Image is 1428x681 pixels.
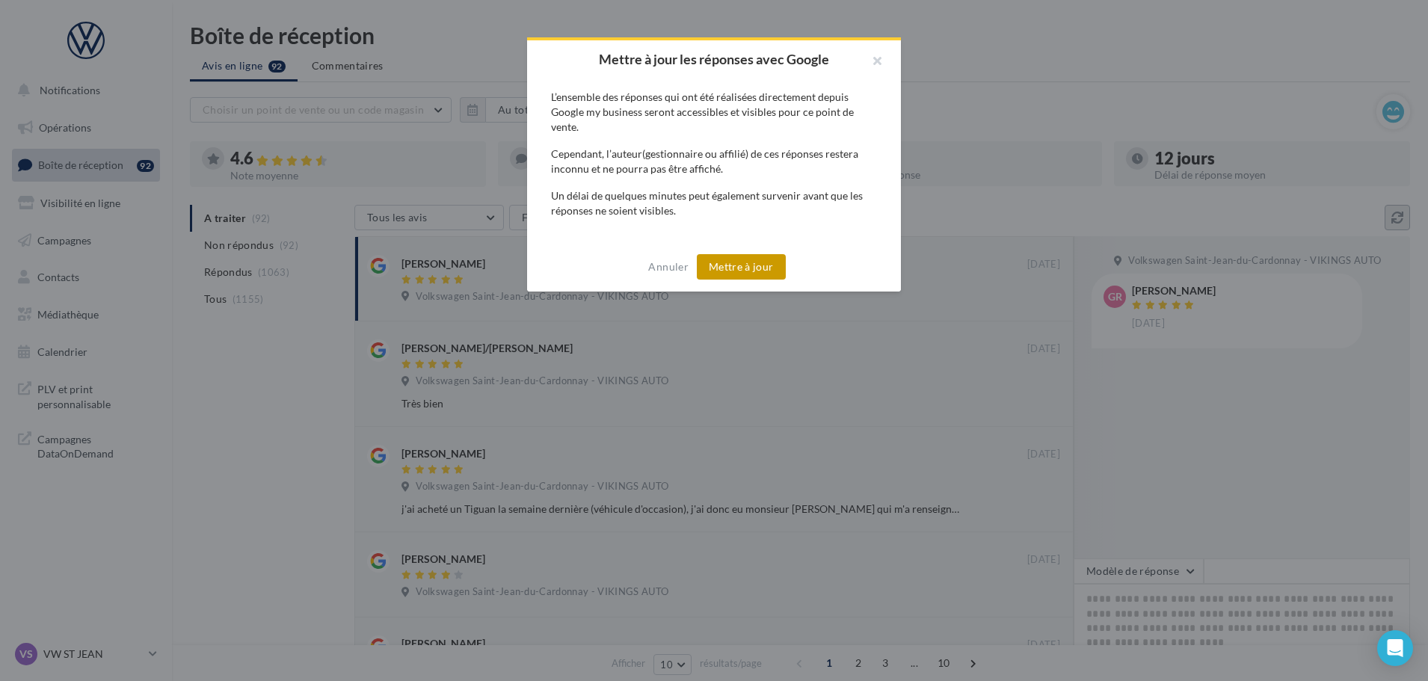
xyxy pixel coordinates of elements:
div: Cependant, l’auteur(gestionnaire ou affilié) de ces réponses restera inconnu et ne pourra pas êtr... [551,147,877,176]
div: Open Intercom Messenger [1377,630,1413,666]
h2: Mettre à jour les réponses avec Google [551,52,877,66]
button: Mettre à jour [697,254,786,280]
div: Un délai de quelques minutes peut également survenir avant que les réponses ne soient visibles. [551,188,877,218]
span: L’ensemble des réponses qui ont été réalisées directement depuis Google my business seront access... [551,90,854,133]
button: Annuler [642,258,694,276]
